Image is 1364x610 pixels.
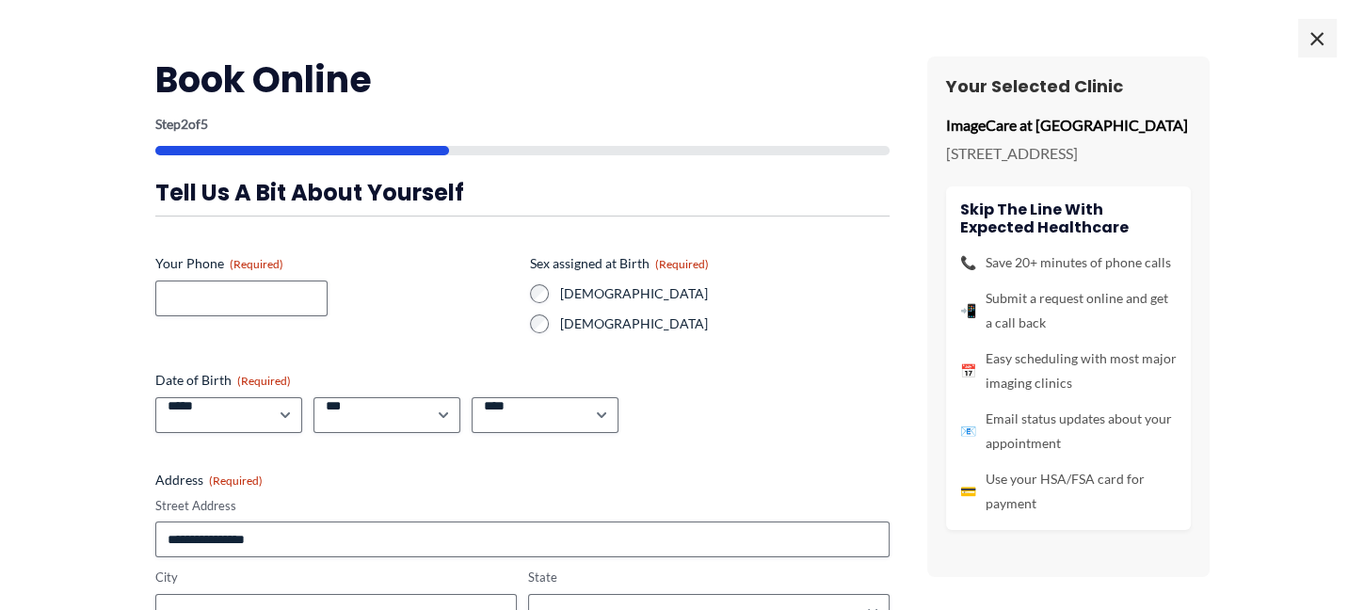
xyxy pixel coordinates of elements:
legend: Address [155,471,263,490]
label: Your Phone [155,254,515,273]
label: [DEMOGRAPHIC_DATA] [560,284,890,303]
h2: Book Online [155,56,890,103]
li: Email status updates about your appointment [960,407,1177,456]
label: Street Address [155,497,890,515]
p: [STREET_ADDRESS] [946,139,1191,168]
li: Save 20+ minutes of phone calls [960,250,1177,275]
span: (Required) [209,474,263,488]
p: Step of [155,118,890,131]
span: 2 [181,116,188,132]
span: (Required) [230,257,283,271]
h4: Skip the line with Expected Healthcare [960,201,1177,236]
label: City [155,569,517,586]
label: [DEMOGRAPHIC_DATA] [560,314,890,333]
li: Submit a request online and get a call back [960,286,1177,335]
span: (Required) [655,257,709,271]
li: Easy scheduling with most major imaging clinics [960,346,1177,395]
legend: Date of Birth [155,371,291,390]
span: × [1298,19,1336,56]
li: Use your HSA/FSA card for payment [960,467,1177,516]
span: 📞 [960,250,976,275]
span: 5 [201,116,208,132]
legend: Sex assigned at Birth [530,254,709,273]
span: 📅 [960,359,976,383]
span: 📧 [960,419,976,443]
p: ImageCare at [GEOGRAPHIC_DATA] [946,111,1191,139]
span: 📲 [960,298,976,323]
h3: Tell us a bit about yourself [155,178,890,207]
label: State [528,569,890,586]
span: (Required) [237,374,291,388]
h3: Your Selected Clinic [946,75,1191,97]
span: 💳 [960,479,976,504]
